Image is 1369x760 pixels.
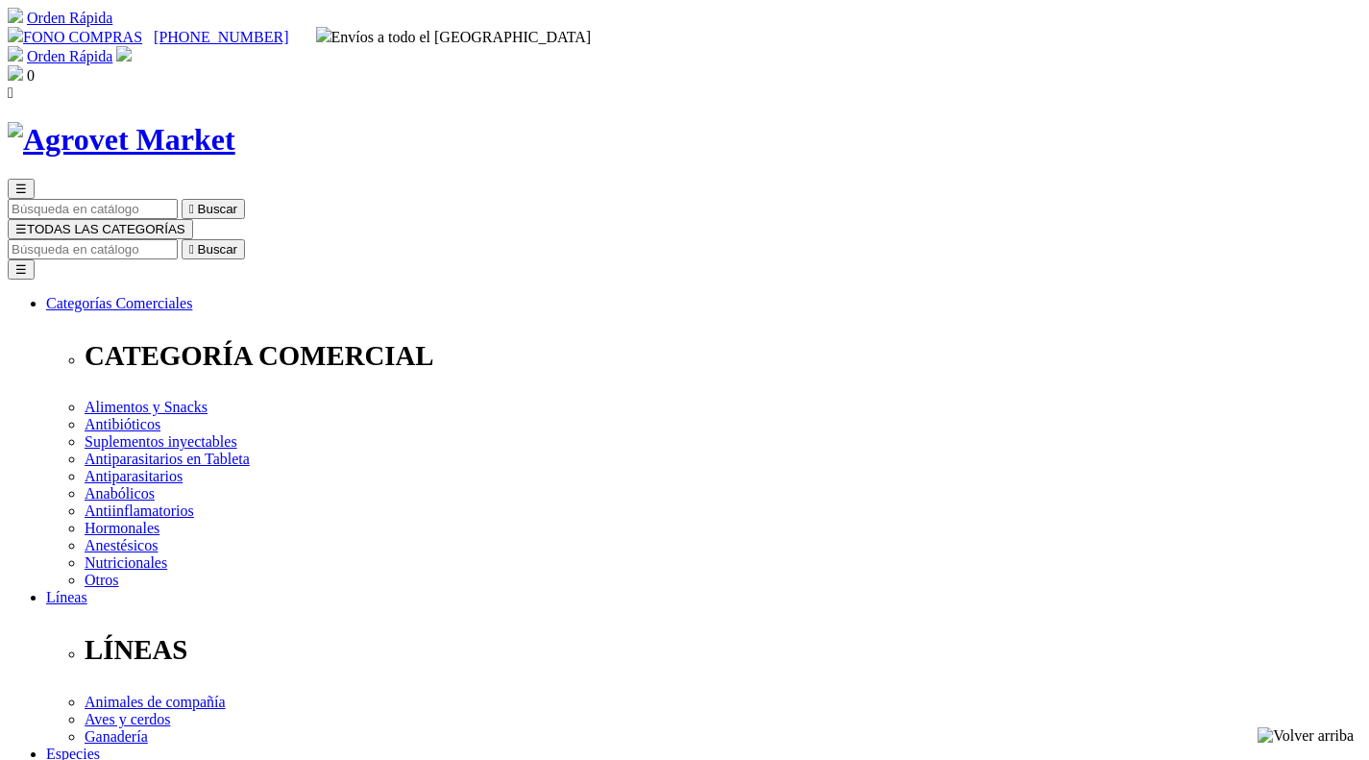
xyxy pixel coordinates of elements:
[8,239,178,259] input: Buscar
[27,67,35,84] span: 0
[189,242,194,257] i: 
[85,340,1361,372] p: CATEGORÍA COMERCIAL
[85,416,160,432] a: Antibióticos
[46,589,87,605] a: Líneas
[8,46,23,61] img: shopping-cart.svg
[85,451,250,467] a: Antiparasitarios en Tableta
[182,199,245,219] button:  Buscar
[85,572,119,588] a: Otros
[8,219,193,239] button: ☰TODAS LAS CATEGORÍAS
[316,29,592,45] span: Envíos a todo el [GEOGRAPHIC_DATA]
[116,46,132,61] img: user.svg
[85,694,226,710] a: Animales de compañía
[182,239,245,259] button:  Buscar
[85,433,237,450] a: Suplementos inyectables
[8,8,23,23] img: shopping-cart.svg
[198,242,237,257] span: Buscar
[1258,727,1354,745] img: Volver arriba
[8,65,23,81] img: shopping-bag.svg
[46,295,192,311] a: Categorías Comerciales
[8,27,23,42] img: phone.svg
[8,29,142,45] a: FONO COMPRAS
[15,182,27,196] span: ☰
[85,711,170,727] a: Aves y cerdos
[85,537,158,553] a: Anestésicos
[8,85,13,101] i: 
[85,468,183,484] a: Antiparasitarios
[316,27,331,42] img: delivery-truck.svg
[8,199,178,219] input: Buscar
[85,634,1361,666] p: LÍNEAS
[85,520,159,536] a: Hormonales
[8,259,35,280] button: ☰
[27,48,112,64] a: Orden Rápida
[85,554,167,571] a: Nutricionales
[85,728,148,745] a: Ganadería
[15,222,27,236] span: ☰
[27,10,112,26] a: Orden Rápida
[8,179,35,199] button: ☰
[8,122,235,158] img: Agrovet Market
[154,29,288,45] a: [PHONE_NUMBER]
[189,202,194,216] i: 
[85,399,208,415] a: Alimentos y Snacks
[85,485,155,502] a: Anabólicos
[85,503,194,519] a: Antiinflamatorios
[116,48,132,64] a: Acceda a su cuenta de cliente
[198,202,237,216] span: Buscar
